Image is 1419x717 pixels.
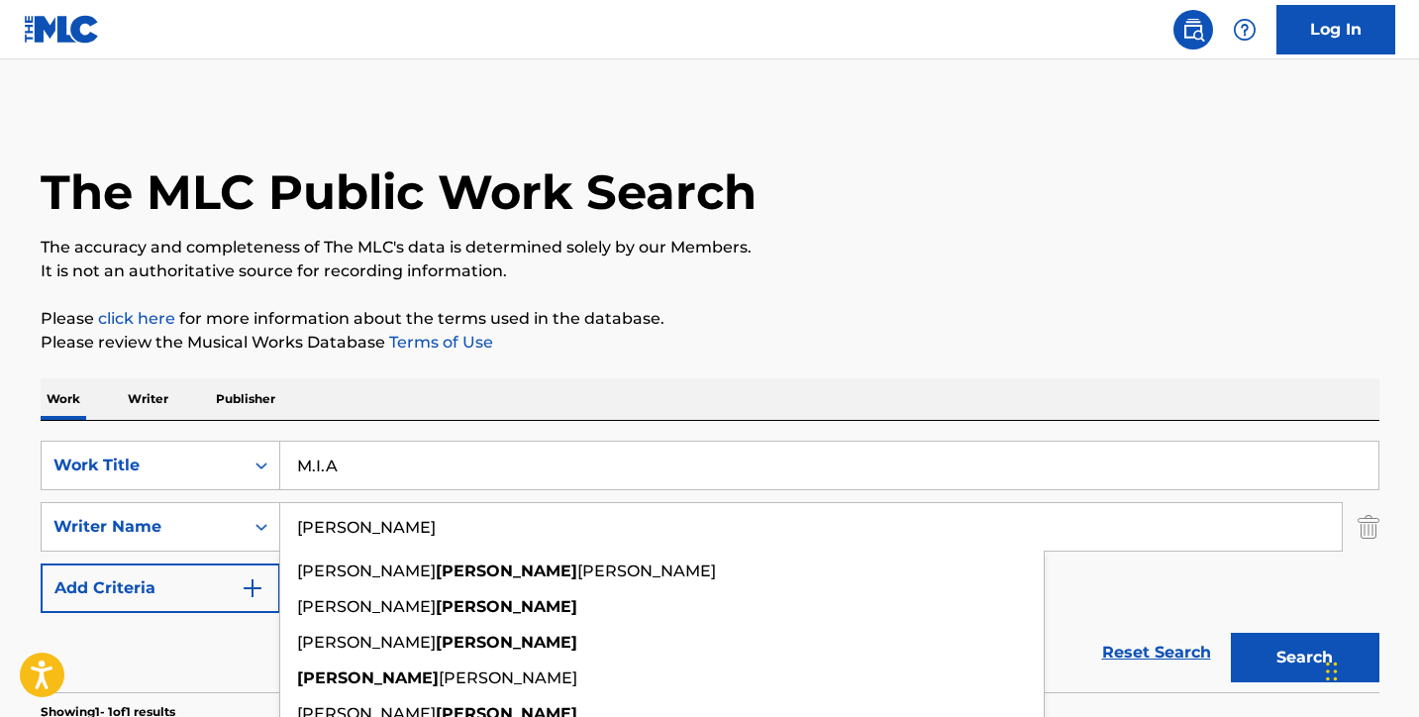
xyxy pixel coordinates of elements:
[41,378,86,420] p: Work
[53,454,232,477] div: Work Title
[297,668,439,687] strong: [PERSON_NAME]
[436,597,577,616] strong: [PERSON_NAME]
[41,331,1379,355] p: Please review the Musical Works Database
[241,576,264,600] img: 9d2ae6d4665cec9f34b9.svg
[577,562,716,580] span: [PERSON_NAME]
[1173,10,1213,50] a: Public Search
[41,563,280,613] button: Add Criteria
[1320,622,1419,717] iframe: Chat Widget
[41,162,757,222] h1: The MLC Public Work Search
[385,333,493,352] a: Terms of Use
[41,236,1379,259] p: The accuracy and completeness of The MLC's data is determined solely by our Members.
[297,597,436,616] span: [PERSON_NAME]
[297,633,436,652] span: [PERSON_NAME]
[436,633,577,652] strong: [PERSON_NAME]
[53,515,232,539] div: Writer Name
[122,378,174,420] p: Writer
[1358,502,1379,552] img: Delete Criterion
[41,259,1379,283] p: It is not an authoritative source for recording information.
[439,668,577,687] span: [PERSON_NAME]
[1326,642,1338,701] div: Drag
[41,307,1379,331] p: Please for more information about the terms used in the database.
[1231,633,1379,682] button: Search
[98,309,175,328] a: click here
[1181,18,1205,42] img: search
[41,441,1379,692] form: Search Form
[1092,631,1221,674] a: Reset Search
[436,562,577,580] strong: [PERSON_NAME]
[210,378,281,420] p: Publisher
[1276,5,1395,54] a: Log In
[1225,10,1265,50] div: Help
[24,15,100,44] img: MLC Logo
[1233,18,1257,42] img: help
[297,562,436,580] span: [PERSON_NAME]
